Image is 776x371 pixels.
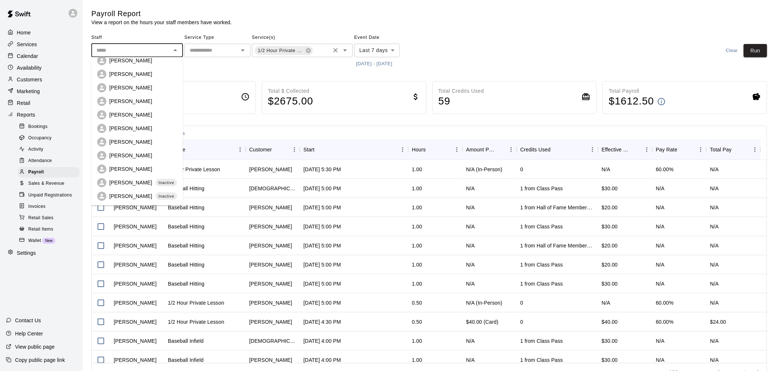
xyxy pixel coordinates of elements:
[28,237,41,245] span: Wallet
[114,299,157,306] div: Marcus Lucas
[710,242,719,249] div: N/A
[495,144,506,155] button: Sort
[6,109,77,120] div: Reports
[18,235,83,246] a: WalletNew
[520,261,563,268] div: 1 from Class Pass
[744,44,767,58] button: Run
[706,139,761,160] div: Total Pay
[289,144,300,155] button: Menu
[109,179,152,186] p: [PERSON_NAME]
[18,190,83,201] a: Unpaid Registrations
[18,155,83,167] a: Attendance
[6,247,77,258] a: Settings
[520,185,563,192] div: 1 from Class Pass
[732,144,742,155] button: Sort
[168,185,205,192] div: Baseball Hitting
[18,224,80,235] div: Retail Items
[28,123,48,131] span: Bookings
[520,299,523,306] div: 0
[412,166,422,173] div: 1.00
[466,261,475,268] div: N/A
[17,76,42,83] p: Customers
[677,144,688,155] button: Sort
[6,51,77,62] div: Calendar
[304,337,341,345] div: Sep 12, 2025, 4:00 PM
[42,239,55,243] span: New
[249,223,292,230] div: Evan Masog
[249,242,292,249] div: Sidney Trygstad
[520,223,563,230] div: 1 from Class Pass
[412,280,422,287] div: 1.00
[18,167,80,177] div: Payroll
[18,201,83,212] a: Invoices
[304,261,341,268] div: Sep 12, 2025, 5:00 PM
[598,293,652,312] div: N/A
[520,166,523,173] div: 0
[466,356,475,364] div: N/A
[168,204,205,211] div: Baseball Hitting
[6,86,77,97] div: Marketing
[598,331,652,350] div: $30.00
[598,274,652,293] div: $30.00
[186,144,196,155] button: Sort
[656,318,674,326] div: 60.00%
[451,144,462,155] button: Menu
[466,280,475,287] div: N/A
[249,356,292,364] div: Madhu Yarramsetti
[15,356,65,364] p: Copy public page link
[28,157,52,165] span: Attendance
[17,111,35,118] p: Reports
[18,178,83,190] a: Sales & Revenue
[109,57,152,64] p: [PERSON_NAME]
[18,144,83,155] a: Activity
[304,166,341,173] div: Sep 12, 2025, 5:30 PM
[168,337,204,345] div: Baseball Infield
[155,180,177,186] span: Inactive
[249,139,272,160] div: Customer
[17,29,31,36] p: Home
[18,224,83,235] a: Retail Items
[598,217,652,236] div: $30.00
[109,165,152,173] p: [PERSON_NAME]
[91,32,183,44] span: Staff
[268,87,314,95] p: Total $ Collected
[114,261,157,268] div: Joey Wozniak
[304,185,341,192] div: Sep 12, 2025, 5:00 PM
[315,144,325,155] button: Sort
[631,144,641,155] button: Sort
[170,45,180,55] button: Close
[598,255,652,274] div: $20.00
[506,144,517,155] button: Menu
[15,317,41,324] p: Contact Us
[114,356,157,364] div: Marcus Lucas
[412,261,422,268] div: 1.00
[695,144,706,155] button: Menu
[249,204,292,211] div: Kristy Olin
[109,111,152,118] p: [PERSON_NAME]
[602,139,631,160] div: Effective Price
[255,47,307,54] span: 1/2 Hour Private Lesson
[249,299,292,306] div: Prasanna Raghavan
[412,318,422,326] div: 0.50
[300,139,409,160] div: Start
[520,318,523,326] div: 0
[6,98,77,109] a: Retail
[354,44,400,57] div: Last 7 days
[6,74,77,85] a: Customers
[330,45,341,55] button: Clear
[412,337,422,345] div: 1.00
[354,32,418,44] span: Event Date
[656,185,665,192] div: N/A
[656,356,665,364] div: N/A
[184,32,250,44] span: Service Type
[710,139,732,160] div: Total Pay
[168,299,224,306] div: 1/2 Hour Private Lesson
[426,144,436,155] button: Sort
[598,198,652,217] div: $20.00
[412,139,426,160] div: Hours
[114,337,157,345] div: Marcus Lucas
[304,318,341,326] div: Sep 12, 2025, 4:30 PM
[710,337,719,345] div: N/A
[710,318,726,326] div: $24.00
[6,62,77,73] div: Availability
